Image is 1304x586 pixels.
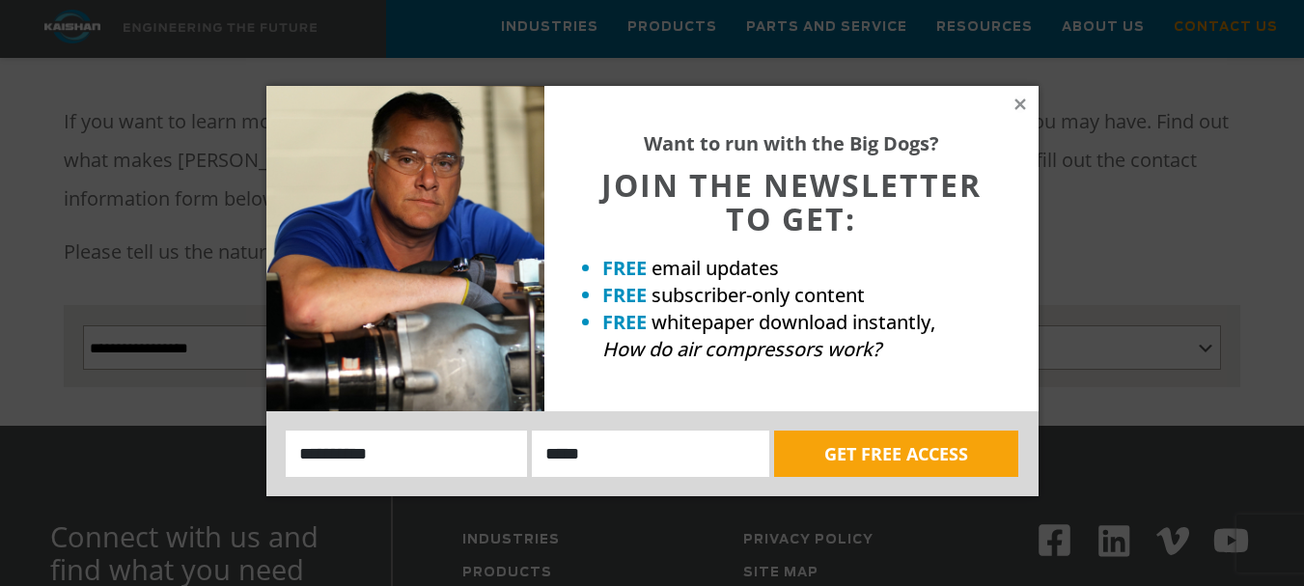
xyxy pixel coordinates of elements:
[774,431,1018,477] button: GET FREE ACCESS
[602,309,647,335] strong: FREE
[652,309,935,335] span: whitepaper download instantly,
[286,431,528,477] input: Name:
[652,282,865,308] span: subscriber-only content
[644,130,939,156] strong: Want to run with the Big Dogs?
[602,255,647,281] strong: FREE
[601,164,982,239] span: JOIN THE NEWSLETTER TO GET:
[602,336,881,362] em: How do air compressors work?
[532,431,769,477] input: Email
[602,282,647,308] strong: FREE
[1012,96,1029,113] button: Close
[652,255,779,281] span: email updates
